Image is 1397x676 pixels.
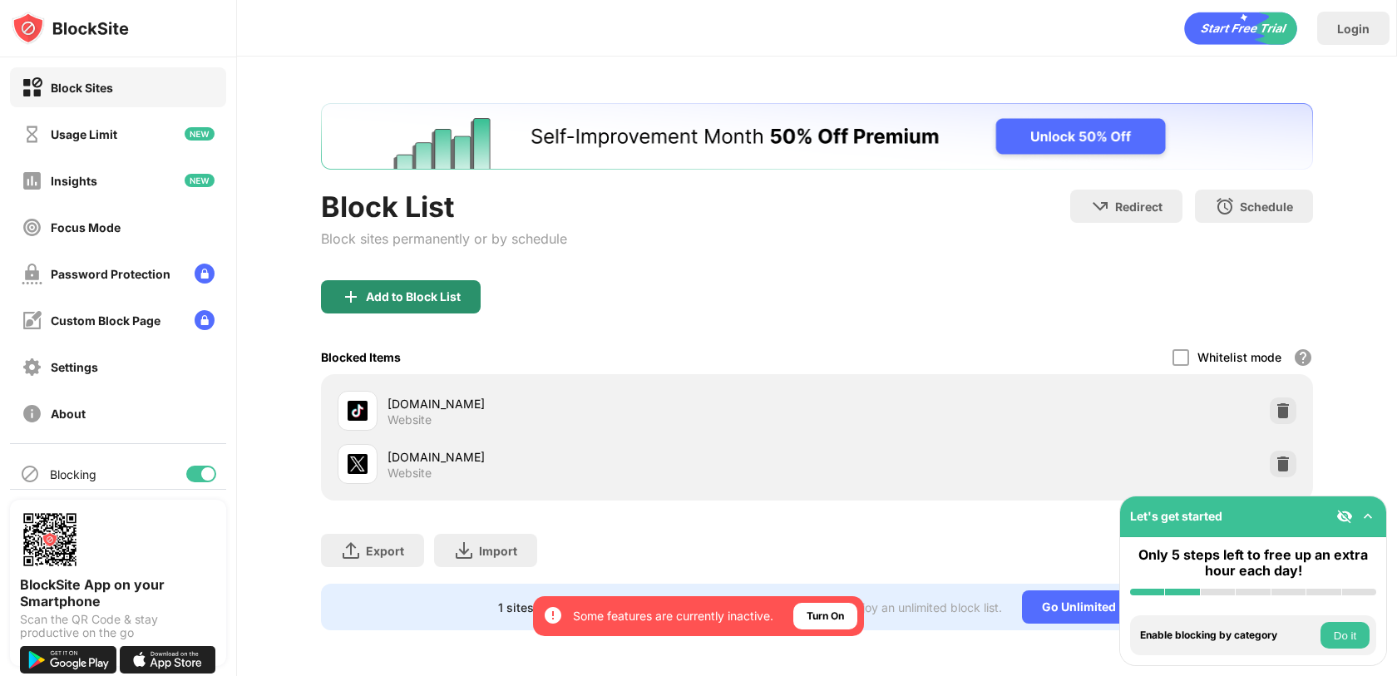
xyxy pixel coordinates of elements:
[1197,350,1281,364] div: Whitelist mode
[51,81,113,95] div: Block Sites
[50,467,96,481] div: Blocking
[807,608,844,624] div: Turn On
[51,220,121,234] div: Focus Mode
[1336,508,1353,525] img: eye-not-visible.svg
[22,124,42,145] img: time-usage-off.svg
[1115,200,1163,214] div: Redirect
[20,613,216,639] div: Scan the QR Code & stay productive on the go
[22,77,42,98] img: block-on.svg
[22,403,42,424] img: about-off.svg
[185,127,215,141] img: new-icon.svg
[388,395,817,412] div: [DOMAIN_NAME]
[1337,22,1370,36] div: Login
[51,127,117,141] div: Usage Limit
[22,310,42,331] img: customize-block-page-off.svg
[388,448,817,466] div: [DOMAIN_NAME]
[51,267,170,281] div: Password Protection
[195,310,215,330] img: lock-menu.svg
[348,401,368,421] img: favicons
[388,466,432,481] div: Website
[1140,629,1316,641] div: Enable blocking by category
[498,600,694,614] div: 1 sites left to add to your block list.
[348,454,368,474] img: favicons
[185,174,215,187] img: new-icon.svg
[366,544,404,558] div: Export
[20,646,116,674] img: get-it-on-google-play.svg
[51,313,160,328] div: Custom Block Page
[1320,622,1370,649] button: Do it
[1240,200,1293,214] div: Schedule
[543,605,563,625] img: error-circle-white.svg
[321,230,567,247] div: Block sites permanently or by schedule
[366,290,461,303] div: Add to Block List
[479,544,517,558] div: Import
[195,264,215,284] img: lock-menu.svg
[1130,547,1376,579] div: Only 5 steps left to free up an extra hour each day!
[51,407,86,421] div: About
[22,217,42,238] img: focus-off.svg
[20,464,40,484] img: blocking-icon.svg
[20,576,216,609] div: BlockSite App on your Smartphone
[1130,509,1222,523] div: Let's get started
[1184,12,1297,45] div: animation
[120,646,216,674] img: download-on-the-app-store.svg
[22,170,42,191] img: insights-off.svg
[573,608,773,624] div: Some features are currently inactive.
[1022,590,1136,624] div: Go Unlimited
[51,360,98,374] div: Settings
[12,12,129,45] img: logo-blocksite.svg
[22,264,42,284] img: password-protection-off.svg
[321,103,1313,170] iframe: Banner
[22,357,42,377] img: settings-off.svg
[321,190,567,224] div: Block List
[51,174,97,188] div: Insights
[20,510,80,570] img: options-page-qr-code.png
[1360,508,1376,525] img: omni-setup-toggle.svg
[388,412,432,427] div: Website
[321,350,401,364] div: Blocked Items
